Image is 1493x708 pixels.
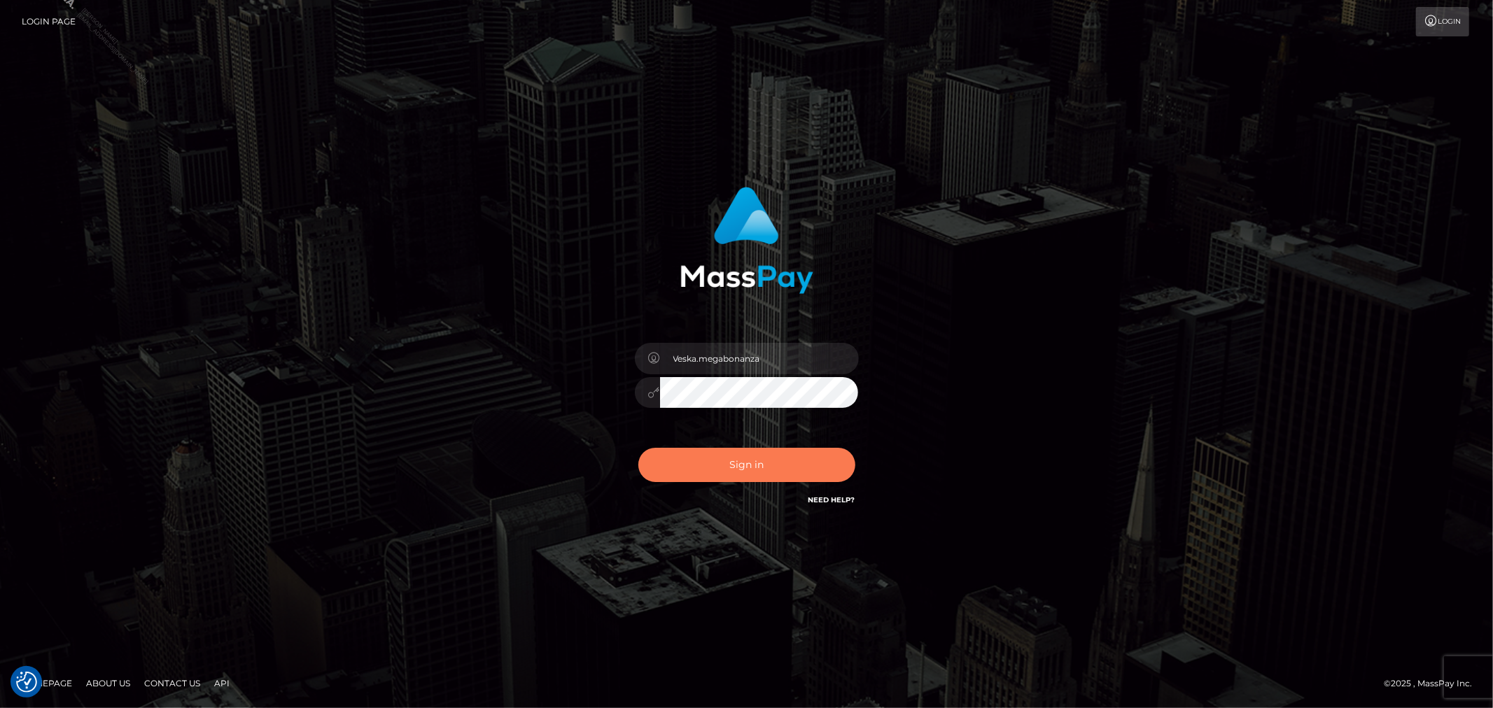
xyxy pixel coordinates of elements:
[16,672,37,693] button: Consent Preferences
[808,495,855,504] a: Need Help?
[80,672,136,694] a: About Us
[660,343,859,374] input: Username...
[680,187,813,294] img: MassPay Login
[16,672,37,693] img: Revisit consent button
[22,7,76,36] a: Login Page
[15,672,78,694] a: Homepage
[1416,7,1469,36] a: Login
[638,448,855,482] button: Sign in
[209,672,235,694] a: API
[1384,676,1483,691] div: © 2025 , MassPay Inc.
[139,672,206,694] a: Contact Us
